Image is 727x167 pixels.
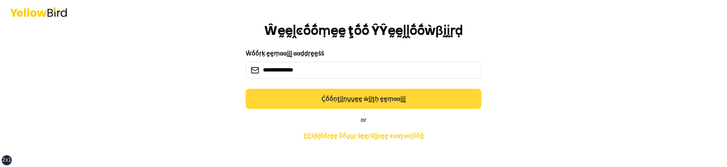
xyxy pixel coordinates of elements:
div: 2xl [2,157,11,164]
h1: Ŵḛḛḽͼṓṓṃḛḛ ţṓṓ ŶŶḛḛḽḽṓṓẁβḭḭṛḍ [264,23,463,38]
button: Ḉṓṓṇţḭḭṇṵṵḛḛ ẁḭḭţḥ ḛḛṃααḭḭḽ [246,89,481,109]
label: Ŵṓṓṛḳ ḛḛṃααḭḭḽ ααḍḍṛḛḛṡṡ [246,49,324,58]
a: ḚḚẋṗḽṓṓṛḛḛ ṓṓṵṵṛ ṡḛḛṛṽḭḭͼḛḛ ͼααţααḽṓṓḡ [297,127,430,144]
span: or [361,116,366,124]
